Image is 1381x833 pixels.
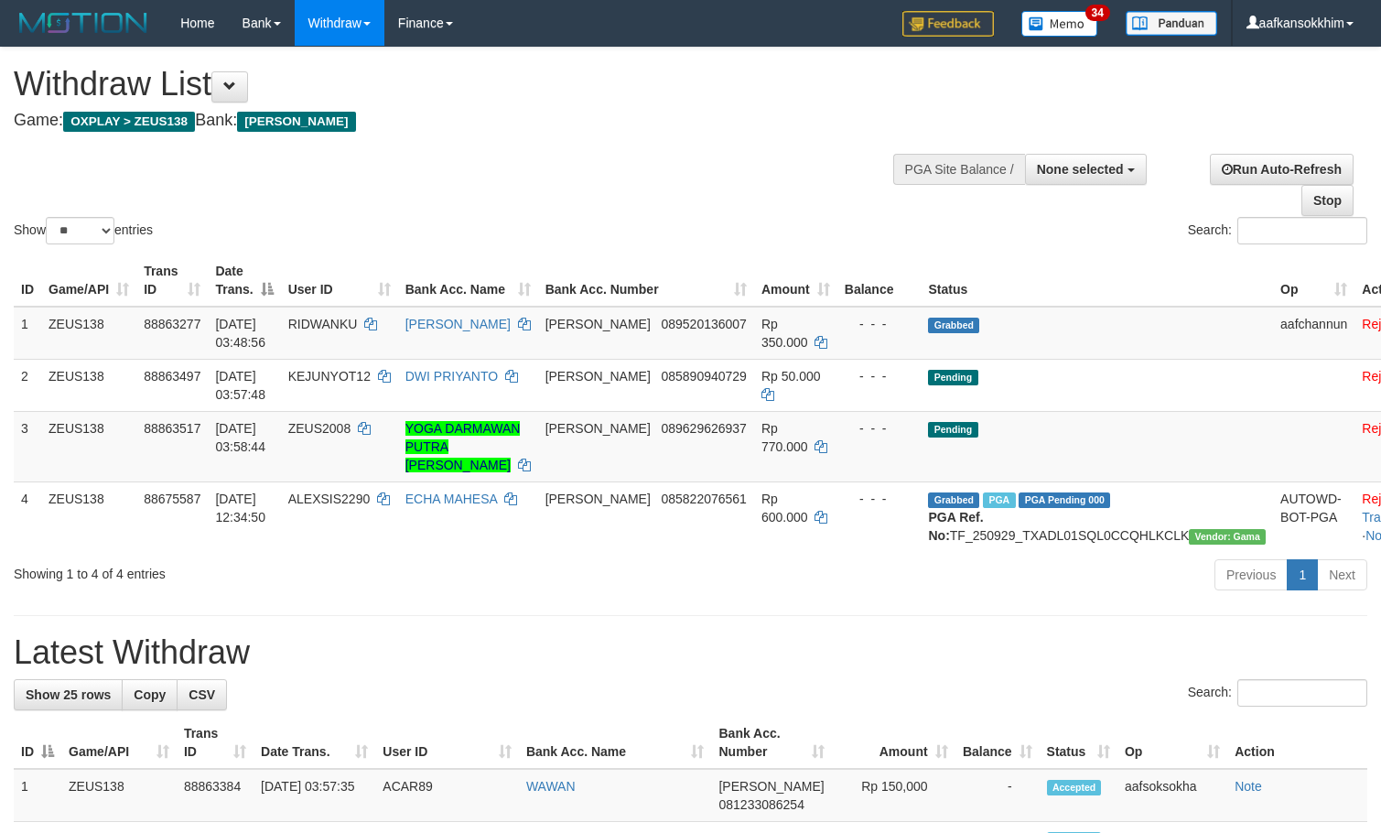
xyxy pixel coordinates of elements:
td: [DATE] 03:57:35 [254,769,375,822]
a: CSV [177,679,227,710]
label: Search: [1188,679,1367,707]
td: - [955,769,1040,822]
th: Game/API: activate to sort column ascending [41,254,136,307]
a: ECHA MAHESA [405,492,497,506]
th: Balance: activate to sort column ascending [955,717,1040,769]
th: Trans ID: activate to sort column ascending [136,254,208,307]
label: Search: [1188,217,1367,244]
th: Status [921,254,1273,307]
span: Copy 089629626937 to clipboard [661,421,746,436]
td: 2 [14,359,41,411]
span: Copy 085890940729 to clipboard [661,369,746,384]
th: Action [1227,717,1367,769]
th: Date Trans.: activate to sort column ascending [254,717,375,769]
th: Bank Acc. Name: activate to sort column ascending [519,717,712,769]
th: Game/API: activate to sort column ascending [61,717,177,769]
a: Previous [1214,559,1288,590]
td: 1 [14,307,41,360]
span: Copy [134,687,166,702]
b: PGA Ref. No: [928,510,983,543]
td: AUTOWD-BOT-PGA [1273,481,1354,552]
span: ALEXSIS2290 [288,492,371,506]
span: Grabbed [928,318,979,333]
div: - - - [845,367,914,385]
th: User ID: activate to sort column ascending [281,254,398,307]
span: [PERSON_NAME] [545,421,651,436]
a: Show 25 rows [14,679,123,710]
div: - - - [845,419,914,438]
td: ACAR89 [375,769,519,822]
span: Accepted [1047,780,1102,795]
th: User ID: activate to sort column ascending [375,717,519,769]
span: 34 [1085,5,1110,21]
span: 88863277 [144,317,200,331]
th: Op: activate to sort column ascending [1117,717,1227,769]
a: Note [1235,779,1262,794]
span: Rp 350.000 [761,317,808,350]
th: Amount: activate to sort column ascending [832,717,955,769]
span: Rp 50.000 [761,369,821,384]
a: DWI PRIYANTO [405,369,498,384]
td: 1 [14,769,61,822]
th: Op: activate to sort column ascending [1273,254,1354,307]
td: ZEUS138 [41,481,136,552]
span: Marked by aafpengsreynich [983,492,1015,508]
img: MOTION_logo.png [14,9,153,37]
td: ZEUS138 [41,359,136,411]
span: CSV [189,687,215,702]
a: [PERSON_NAME] [405,317,511,331]
span: Copy 081233086254 to clipboard [718,797,804,812]
a: YOGA DARMAWAN PUTRA [PERSON_NAME] [405,421,521,472]
a: 1 [1287,559,1318,590]
span: KEJUNYOT12 [288,369,371,384]
span: Copy 085822076561 to clipboard [661,492,746,506]
td: 4 [14,481,41,552]
span: ZEUS2008 [288,421,351,436]
select: Showentries [46,217,114,244]
span: RIDWANKU [288,317,358,331]
td: ZEUS138 [61,769,177,822]
th: Bank Acc. Name: activate to sort column ascending [398,254,538,307]
span: Rp 770.000 [761,421,808,454]
span: None selected [1037,162,1124,177]
span: Grabbed [928,492,979,508]
a: Next [1317,559,1367,590]
h4: Game: Bank: [14,112,902,130]
span: [PERSON_NAME] [545,317,651,331]
span: [DATE] 12:34:50 [215,492,265,525]
th: Amount: activate to sort column ascending [754,254,837,307]
div: - - - [845,315,914,333]
label: Show entries [14,217,153,244]
a: WAWAN [526,779,576,794]
span: [PERSON_NAME] [545,492,651,506]
h1: Withdraw List [14,66,902,103]
span: [DATE] 03:48:56 [215,317,265,350]
span: Vendor URL: https://trx31.1velocity.biz [1189,529,1266,545]
span: [PERSON_NAME] [545,369,651,384]
span: OXPLAY > ZEUS138 [63,112,195,132]
span: Show 25 rows [26,687,111,702]
th: ID [14,254,41,307]
button: None selected [1025,154,1147,185]
h1: Latest Withdraw [14,634,1367,671]
th: ID: activate to sort column descending [14,717,61,769]
td: ZEUS138 [41,411,136,481]
td: ZEUS138 [41,307,136,360]
th: Bank Acc. Number: activate to sort column ascending [538,254,754,307]
span: 88675587 [144,492,200,506]
th: Bank Acc. Number: activate to sort column ascending [711,717,832,769]
span: Copy 089520136007 to clipboard [661,317,746,331]
th: Balance [837,254,922,307]
th: Trans ID: activate to sort column ascending [177,717,254,769]
td: aafsoksokha [1117,769,1227,822]
span: Pending [928,370,977,385]
td: 88863384 [177,769,254,822]
th: Status: activate to sort column ascending [1040,717,1117,769]
span: 88863517 [144,421,200,436]
input: Search: [1237,217,1367,244]
span: 88863497 [144,369,200,384]
a: Stop [1301,185,1354,216]
td: Rp 150,000 [832,769,955,822]
td: aafchannun [1273,307,1354,360]
div: - - - [845,490,914,508]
